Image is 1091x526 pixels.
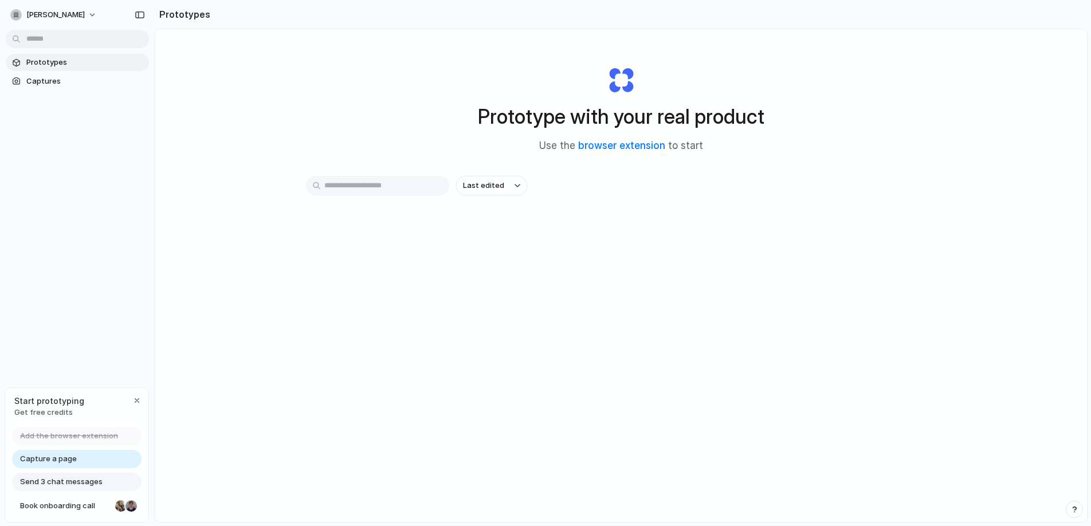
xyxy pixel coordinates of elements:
div: Christian Iacullo [124,499,138,513]
span: Last edited [463,180,504,191]
a: Prototypes [6,54,149,71]
h1: Prototype with your real product [478,101,764,132]
span: Prototypes [26,57,144,68]
span: Capture a page [20,453,77,465]
span: Use the to start [539,139,703,154]
button: Last edited [456,176,527,195]
button: [PERSON_NAME] [6,6,103,24]
span: Start prototyping [14,395,84,407]
h2: Prototypes [155,7,210,21]
span: Add the browser extension [20,430,118,442]
a: Captures [6,73,149,90]
span: Captures [26,76,144,87]
span: Get free credits [14,407,84,418]
span: Send 3 chat messages [20,476,103,488]
a: browser extension [578,140,665,151]
span: [PERSON_NAME] [26,9,85,21]
div: Nicole Kubica [114,499,128,513]
span: Book onboarding call [20,500,111,512]
a: Book onboarding call [12,497,142,515]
